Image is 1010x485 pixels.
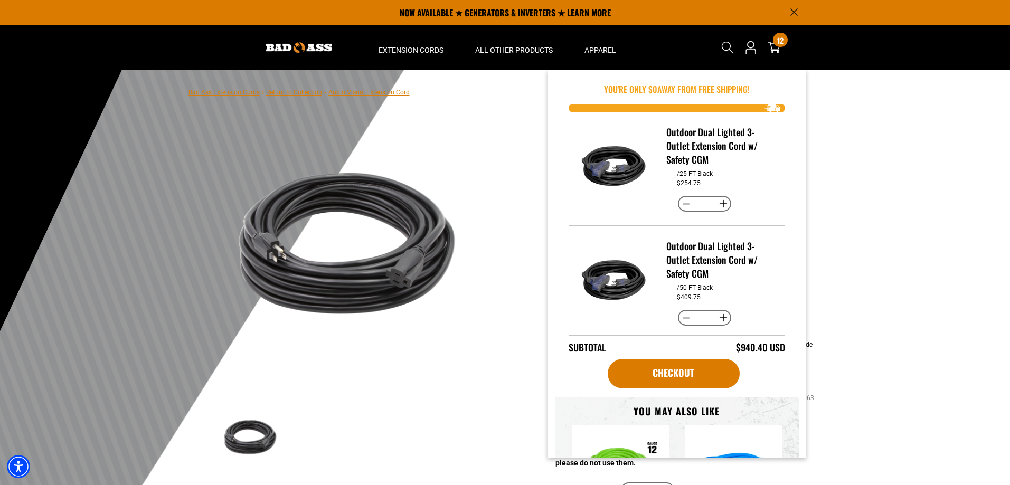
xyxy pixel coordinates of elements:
[577,246,651,320] img: black
[677,284,713,291] dd: /50 FT Black
[475,45,553,55] span: All Other Products
[220,116,474,370] img: black
[266,42,332,53] img: Bad Ass Extension Cords
[677,170,713,177] dd: /25 FT Black
[677,179,701,187] dd: $254.75
[666,125,777,166] h3: Outdoor Dual Lighted 3-Outlet Extension Cord w/ Safety CGM
[694,195,715,213] input: Quantity for Outdoor Dual Lighted 3-Outlet Extension Cord w/ Safety CGM
[328,89,410,96] span: Audio Visual Extension Cord
[266,89,322,96] a: Return to Collection
[577,132,651,206] img: black
[324,89,326,96] span: ›
[188,85,410,98] nav: breadcrumbs
[548,70,806,458] div: Item added to your cart
[742,25,759,70] a: Open this option
[220,406,281,468] img: black
[569,83,785,96] p: You're Only $ away from free shipping!
[719,39,736,56] summary: Search
[608,359,740,388] a: Checkout
[584,45,616,55] span: Apparel
[572,405,782,417] h3: You may also like
[569,25,632,70] summary: Apparel
[7,455,30,478] div: Accessibility Menu
[379,45,443,55] span: Extension Cords
[694,309,715,327] input: Quantity for Outdoor Dual Lighted 3-Outlet Extension Cord w/ Safety CGM
[569,340,606,355] div: Subtotal
[363,25,459,70] summary: Extension Cords
[653,83,657,96] span: 0
[677,293,701,301] dd: $409.75
[262,89,264,96] span: ›
[736,340,785,355] div: $940.40 USD
[188,89,260,96] a: Bad Ass Extension Cords
[666,239,777,280] h3: Outdoor Dual Lighted 3-Outlet Extension Cord w/ Safety CGM
[777,36,784,44] span: 12
[807,393,814,403] span: 63
[555,448,783,467] strong: Note: emoji symbols do not print correctly, please do not use them.
[459,25,569,70] summary: All Other Products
